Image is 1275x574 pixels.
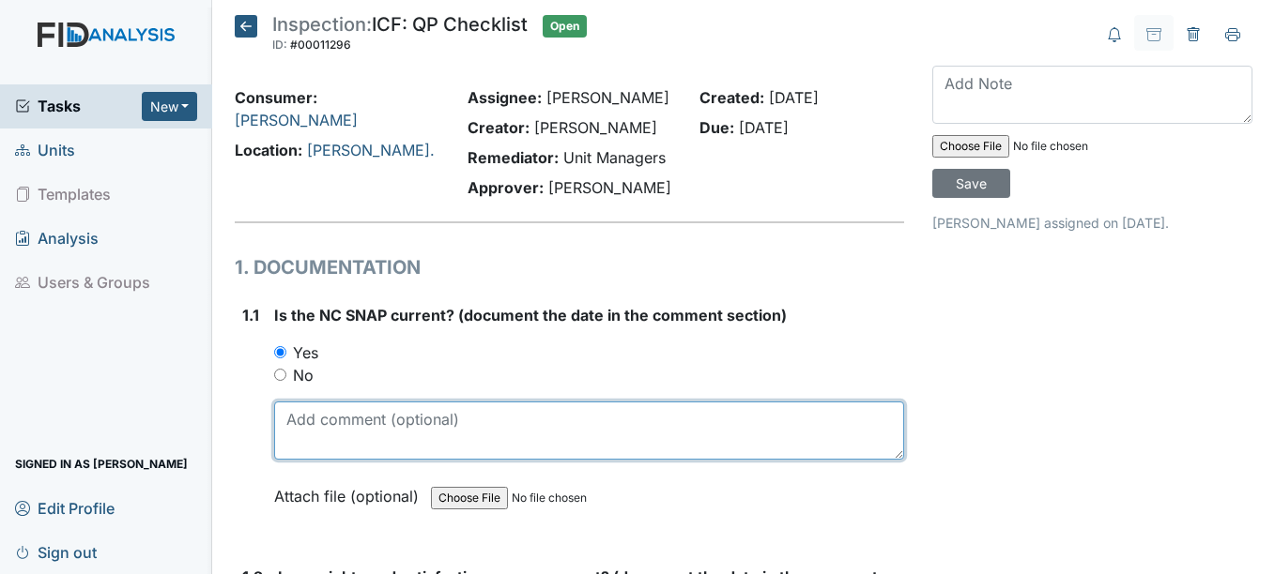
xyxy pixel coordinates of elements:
[15,449,188,478] span: Signed in as [PERSON_NAME]
[293,364,314,386] label: No
[307,141,435,159] a: [PERSON_NAME].
[15,224,99,253] span: Analysis
[548,178,671,197] span: [PERSON_NAME]
[235,88,317,107] strong: Consumer:
[932,169,1010,198] input: Save
[274,475,426,507] label: Attach file (optional)
[274,369,286,381] input: No
[468,88,542,107] strong: Assignee:
[235,253,903,281] h1: 1. DOCUMENTATION
[546,88,669,107] span: [PERSON_NAME]
[15,95,142,117] a: Tasks
[142,92,198,121] button: New
[739,118,789,137] span: [DATE]
[15,493,115,522] span: Edit Profile
[769,88,819,107] span: [DATE]
[290,38,351,52] span: #00011296
[242,304,259,326] label: 1.1
[272,13,372,36] span: Inspection:
[272,38,287,52] span: ID:
[468,148,559,167] strong: Remediator:
[468,118,530,137] strong: Creator:
[932,213,1252,233] p: [PERSON_NAME] assigned on [DATE].
[272,15,528,56] div: ICF: QP Checklist
[293,341,318,364] label: Yes
[534,118,657,137] span: [PERSON_NAME]
[274,346,286,358] input: Yes
[235,141,302,159] strong: Location:
[15,136,75,165] span: Units
[235,111,358,129] a: [PERSON_NAME]
[543,15,587,38] span: Open
[699,118,734,137] strong: Due:
[274,306,787,325] span: Is the NC SNAP current? (document the date in the comment section)
[15,537,97,566] span: Sign out
[468,178,544,197] strong: Approver:
[563,148,666,167] span: Unit Managers
[699,88,764,107] strong: Created:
